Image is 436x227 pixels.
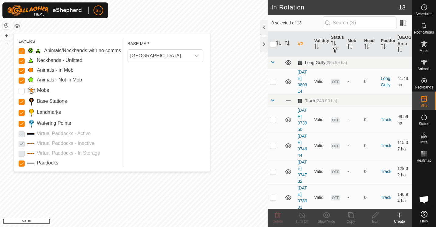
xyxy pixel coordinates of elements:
div: Long Gully [297,60,347,65]
button: Reset Map [3,22,10,29]
img: Gallagher Logo [7,5,83,16]
td: 0 [362,133,378,159]
p-sorticon: Activate to sort [397,48,402,53]
label: Virtual Paddocks - In Storage [37,150,100,157]
td: 0 [362,69,378,95]
label: Base Stations [37,98,67,105]
div: Edit [363,219,387,224]
span: New Zealand [128,50,191,62]
a: [DATE] 074644 [297,134,307,158]
span: VPs [420,104,427,107]
span: OFF [331,143,340,149]
td: 115.37 ha [395,133,412,159]
label: Animals - In Mob [37,67,73,74]
td: 0 [362,159,378,185]
span: Status [419,122,429,126]
span: OFF [331,79,340,85]
span: (246.96 ha) [315,98,337,103]
td: 99.59 ha [395,107,412,133]
div: Turn Off [290,219,314,224]
a: [DATE] 075301 [297,186,307,210]
label: Watering Points [37,120,71,127]
label: Neckbands - Unfitted [37,57,82,64]
div: Create [387,219,412,224]
a: [DATE] 073950 [297,108,307,132]
div: Show/Hide [314,219,339,224]
button: Map Layers [13,22,21,30]
a: Track [381,169,391,174]
th: Paddock [378,32,395,57]
label: Virtual Paddocks - Inactive [37,140,94,147]
span: SE [96,7,101,14]
input: Search (S) [323,16,396,29]
a: Track [381,143,391,148]
div: - [347,117,359,123]
span: Heatmap [417,159,431,162]
div: Copy [339,219,363,224]
label: Animals/Neckbands with no comms [44,47,121,54]
p-sorticon: Activate to sort [331,41,336,46]
div: - [347,194,359,201]
div: - [347,168,359,175]
label: Animals - Not in Mob [37,76,82,84]
a: Track [381,195,391,200]
td: Valid [312,133,329,159]
h2: In Rotation [271,4,399,11]
td: 140.94 ha [395,185,412,211]
a: Track [381,117,391,122]
span: Animals [417,67,431,71]
label: Virtual Paddocks - Active [37,130,91,137]
p-sorticon: Activate to sort [276,41,281,46]
p-sorticon: Activate to sort [364,45,369,50]
span: OFF [331,117,340,123]
div: Track [297,98,337,103]
span: Schedules [415,12,432,16]
td: Valid [312,69,329,95]
span: Help [420,219,428,223]
div: dropdown trigger [191,50,203,62]
span: Mobs [420,49,428,52]
a: Help [412,208,436,225]
div: - [347,78,359,85]
a: [DATE] 080314 [297,70,307,94]
p-sorticon: Activate to sort [347,45,352,50]
label: Paddocks [37,159,58,167]
span: Notifications [414,31,434,34]
div: BASE MAP [128,38,203,47]
td: 129.32 ha [395,159,412,185]
p-sorticon: Activate to sort [314,45,319,50]
th: Head [362,32,378,57]
span: Neckbands [415,85,433,89]
span: OFF [331,195,340,200]
p-sorticon: Activate to sort [285,41,290,46]
div: LAYERS [19,38,121,45]
td: 0 [362,185,378,211]
td: Valid [312,185,329,211]
td: 41.48 ha [395,69,412,95]
a: [DATE] 074732 [297,160,307,184]
button: + [3,32,10,39]
a: Long Gully [381,76,391,87]
span: Delete [272,219,283,224]
td: Valid [312,159,329,185]
label: Landmarks [37,109,61,116]
button: – [3,40,10,47]
td: 0 [362,107,378,133]
div: - [347,142,359,149]
th: VP [295,32,312,57]
th: Mob [345,32,362,57]
span: Infra [420,140,427,144]
td: Valid [312,107,329,133]
a: Open chat [415,190,433,209]
span: OFF [331,169,340,175]
th: [GEOGRAPHIC_DATA] Area [395,32,412,57]
th: Status [329,32,345,57]
label: Mobs [37,87,49,94]
p-sorticon: Activate to sort [381,45,386,50]
a: Contact Us [140,219,158,225]
a: Privacy Policy [110,219,133,225]
span: 0 selected of 13 [271,20,322,26]
span: (285.99 ha) [325,60,347,65]
th: Validity [312,32,329,57]
span: 13 [399,3,406,12]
